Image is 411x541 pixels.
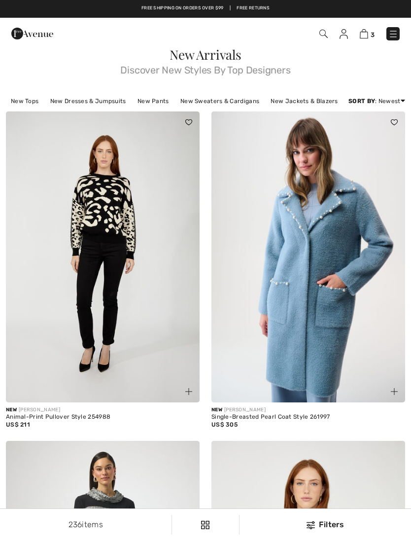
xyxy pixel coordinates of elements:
[266,95,342,108] a: New Jackets & Blazers
[211,414,405,421] div: Single-Breasted Pearl Coat Style 261997
[211,111,405,402] img: Single-Breasted Pearl Coat Style 261997. Chambray
[6,414,200,421] div: Animal-Print Pullover Style 254988
[391,119,398,125] img: heart_black_full.svg
[68,520,82,529] span: 236
[185,119,192,125] img: heart_black_full.svg
[45,95,131,108] a: New Dresses & Jumpsuits
[175,95,264,108] a: New Sweaters & Cardigans
[6,407,17,413] span: New
[201,521,209,529] img: Filters
[245,519,405,531] div: Filters
[133,95,174,108] a: New Pants
[211,421,238,428] span: US$ 305
[211,406,405,414] div: [PERSON_NAME]
[11,28,53,37] a: 1ère Avenue
[340,29,348,39] img: My Info
[348,97,405,106] div: : Newest
[391,388,398,395] img: plus_v2.svg
[141,5,224,12] a: Free shipping on orders over $99
[237,5,270,12] a: Free Returns
[6,61,405,75] span: Discover New Styles By Top Designers
[6,95,43,108] a: New Tops
[388,29,398,39] img: Menu
[170,46,241,63] span: New Arrivals
[6,421,30,428] span: US$ 211
[185,388,192,395] img: plus_v2.svg
[211,407,222,413] span: New
[360,28,375,39] a: 3
[319,30,328,38] img: Search
[11,24,53,43] img: 1ère Avenue
[6,111,200,402] img: Animal-Print Pullover Style 254988. Cream/black
[348,98,375,105] strong: Sort By
[6,406,200,414] div: [PERSON_NAME]
[230,5,231,12] span: |
[360,29,368,38] img: Shopping Bag
[371,31,375,38] span: 3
